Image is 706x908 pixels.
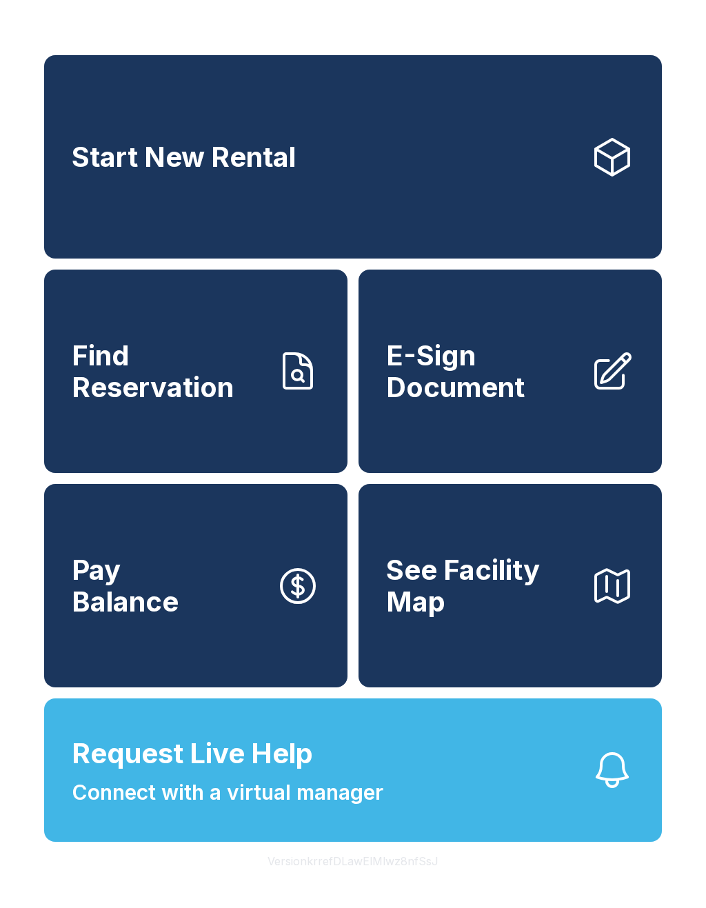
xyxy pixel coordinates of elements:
[256,842,450,880] button: VersionkrrefDLawElMlwz8nfSsJ
[44,55,662,259] a: Start New Rental
[44,270,347,473] a: Find Reservation
[72,554,179,617] span: Pay Balance
[44,484,347,687] button: PayBalance
[72,733,313,774] span: Request Live Help
[72,777,383,808] span: Connect with a virtual manager
[72,141,296,173] span: Start New Rental
[44,698,662,842] button: Request Live HelpConnect with a virtual manager
[72,340,265,403] span: Find Reservation
[386,340,579,403] span: E-Sign Document
[359,484,662,687] button: See Facility Map
[359,270,662,473] a: E-Sign Document
[386,554,579,617] span: See Facility Map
